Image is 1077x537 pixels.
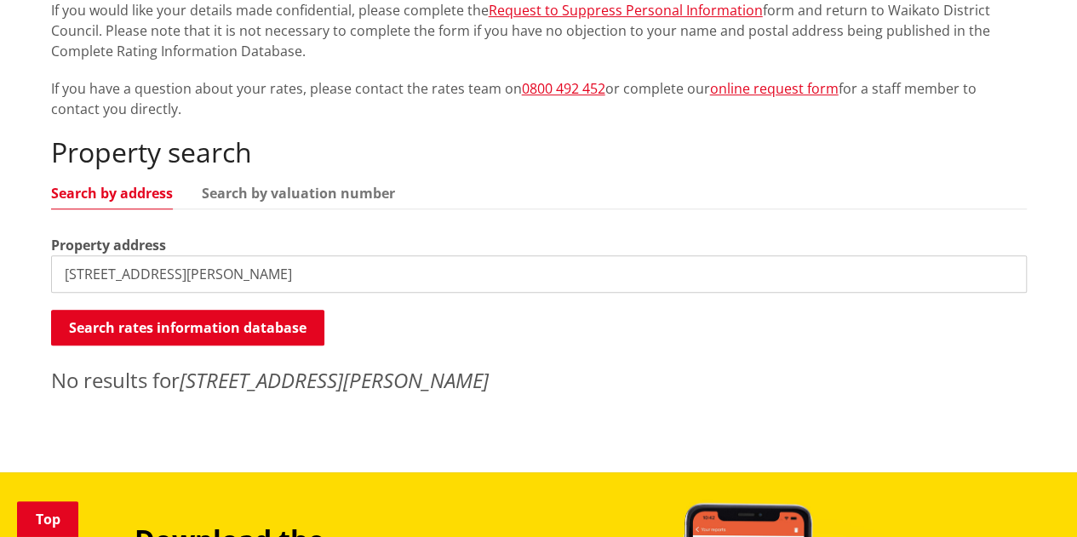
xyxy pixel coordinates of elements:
a: Top [17,501,78,537]
p: If you have a question about your rates, please contact the rates team on or complete our for a s... [51,78,1027,119]
label: Property address [51,235,166,255]
a: 0800 492 452 [522,79,605,98]
a: online request form [710,79,839,98]
p: No results for [51,365,1027,396]
button: Search rates information database [51,310,324,346]
a: Search by valuation number [202,186,395,200]
a: Request to Suppress Personal Information [489,1,763,20]
a: Search by address [51,186,173,200]
iframe: Messenger Launcher [999,466,1060,527]
em: [STREET_ADDRESS][PERSON_NAME] [180,366,489,394]
input: e.g. Duke Street NGARUAWAHIA [51,255,1027,293]
h2: Property search [51,136,1027,169]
